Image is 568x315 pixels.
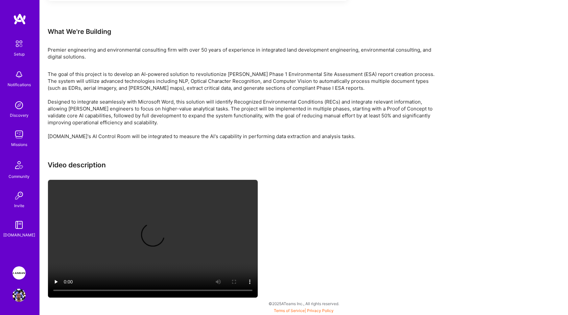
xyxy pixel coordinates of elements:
[10,112,29,119] div: Discovery
[274,308,305,313] a: Terms of Service
[3,231,35,238] div: [DOMAIN_NAME]
[48,161,442,169] h3: Video description
[11,289,27,302] a: User Avatar
[8,81,31,88] div: Notifications
[12,289,26,302] img: User Avatar
[14,51,25,58] div: Setup
[11,266,27,279] a: Langan: AI-Copilot for Environmental Site Assessment
[9,173,30,180] div: Community
[11,141,27,148] div: Missions
[307,308,334,313] a: Privacy Policy
[14,202,24,209] div: Invite
[48,46,442,60] div: Premier engineering and environmental consulting firm with over 50 years of experience in integra...
[12,128,26,141] img: teamwork
[12,266,26,279] img: Langan: AI-Copilot for Environmental Site Assessment
[12,189,26,202] img: Invite
[274,308,334,313] span: |
[39,295,568,312] div: © 2025 ATeams Inc., All rights reserved.
[12,218,26,231] img: guide book
[11,157,27,173] img: Community
[12,68,26,81] img: bell
[48,71,442,140] p: The goal of this project is to develop an AI-powered solution to revolutionize [PERSON_NAME] Phas...
[12,99,26,112] img: discovery
[13,13,26,25] img: logo
[48,27,442,36] div: What We're Building
[12,37,26,51] img: setup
